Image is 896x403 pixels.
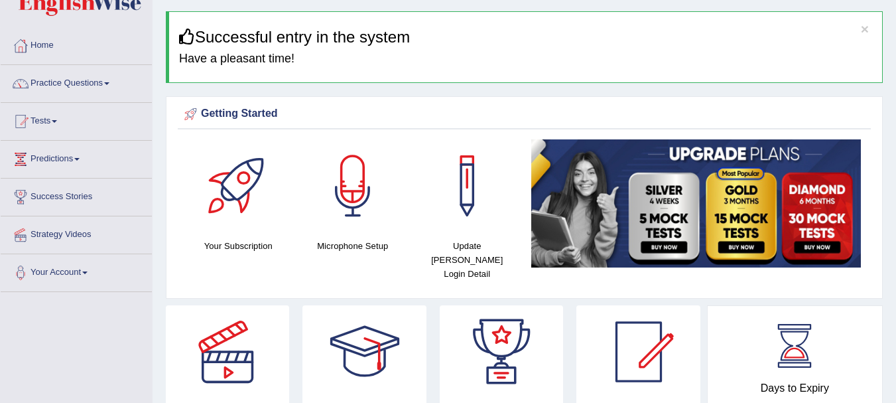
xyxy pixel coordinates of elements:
h4: Microphone Setup [302,239,404,253]
h3: Successful entry in the system [179,29,872,46]
button: × [861,22,869,36]
a: Predictions [1,141,152,174]
div: Getting Started [181,104,867,124]
h4: Your Subscription [188,239,289,253]
a: Success Stories [1,179,152,212]
a: Practice Questions [1,65,152,98]
h4: Days to Expiry [722,382,867,394]
a: Your Account [1,254,152,287]
img: small5.jpg [531,139,862,268]
h4: Update [PERSON_NAME] Login Detail [416,239,518,281]
h4: Have a pleasant time! [179,52,872,66]
a: Home [1,27,152,60]
a: Tests [1,103,152,136]
a: Strategy Videos [1,216,152,250]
